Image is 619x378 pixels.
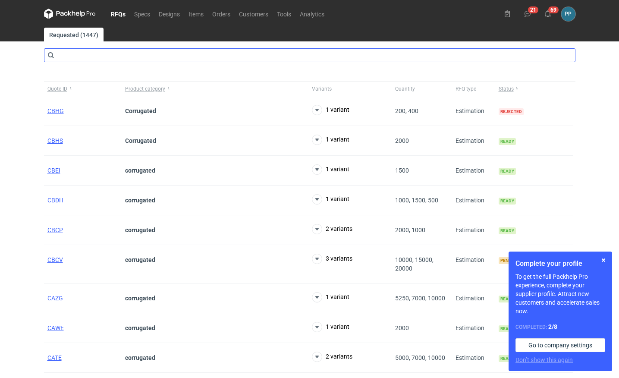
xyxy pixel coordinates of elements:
span: Quote ID [47,85,67,92]
a: CBEI [47,167,60,174]
button: 1 variant [312,194,349,205]
a: Requested (1447) [44,28,104,41]
div: Paweł Puch [561,7,575,21]
button: Skip for now [598,255,609,265]
button: Quote ID [44,82,122,96]
span: 2000, 1000 [395,227,425,233]
span: 5250, 7000, 10000 [395,295,445,302]
span: RFQ type [456,85,476,92]
span: 5000, 7000, 10000 [395,354,445,361]
span: Rejected [499,108,524,115]
div: Estimation [452,186,495,215]
a: Tools [273,9,295,19]
span: Status [499,85,514,92]
div: Estimation [452,313,495,343]
a: CBCV [47,256,63,263]
strong: 2 / 8 [548,323,557,330]
h1: Complete your profile [515,258,605,269]
div: Estimation [452,156,495,186]
strong: corrugated [125,227,155,233]
span: 2000 [395,137,409,144]
a: CBHS [47,137,63,144]
span: Product category [125,85,165,92]
span: 1000, 1500, 500 [395,197,438,204]
a: Analytics [295,9,329,19]
button: 69 [541,7,555,21]
div: Estimation [452,245,495,283]
span: 2000 [395,324,409,331]
button: 1 variant [312,105,349,115]
span: 200, 400 [395,107,418,114]
button: Don’t show this again [515,356,573,364]
p: To get the full Packhelp Pro experience, complete your supplier profile. Attract new customers an... [515,272,605,315]
a: RFQs [107,9,130,19]
a: Specs [130,9,154,19]
span: 1500 [395,167,409,174]
span: Ready [499,227,516,234]
div: Estimation [452,215,495,245]
span: Ready [499,168,516,175]
strong: Corrugated [125,137,156,144]
span: Quantity [395,85,415,92]
a: Items [184,9,208,19]
button: 1 variant [312,164,349,175]
button: 1 variant [312,135,349,145]
a: Orders [208,9,235,19]
a: Designs [154,9,184,19]
button: 2 variants [312,224,352,234]
div: Completed: [515,322,605,331]
span: Pending quotation [499,257,545,264]
span: 10000, 15000, 20000 [395,256,434,272]
a: CATE [47,354,62,361]
strong: corrugated [125,295,155,302]
a: Customers [235,9,273,19]
a: CAZG [47,295,63,302]
a: Go to company settings [515,338,605,352]
span: Ready [499,296,516,302]
span: Ready [499,198,516,205]
button: 1 variant [312,292,349,302]
div: Estimation [452,283,495,313]
strong: corrugated [125,197,155,204]
a: CBHG [47,107,64,114]
a: CAWE [47,324,64,331]
div: Estimation [452,343,495,373]
strong: corrugated [125,256,155,263]
button: PP [561,7,575,21]
svg: Packhelp Pro [44,9,96,19]
strong: corrugated [125,354,155,361]
a: CBDH [47,197,63,204]
button: 2 variants [312,352,352,362]
span: Variants [312,85,332,92]
strong: corrugated [125,167,155,174]
button: 21 [521,7,534,21]
strong: corrugated [125,324,155,331]
span: Ready [499,355,516,362]
div: Estimation [452,96,495,126]
span: Ready [499,138,516,145]
button: 3 variants [312,254,352,264]
button: 1 variant [312,322,349,332]
strong: Corrugated [125,107,156,114]
a: CBCP [47,227,63,233]
button: Product category [122,82,308,96]
button: Status [495,82,573,96]
div: Estimation [452,126,495,156]
span: Ready [499,325,516,332]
